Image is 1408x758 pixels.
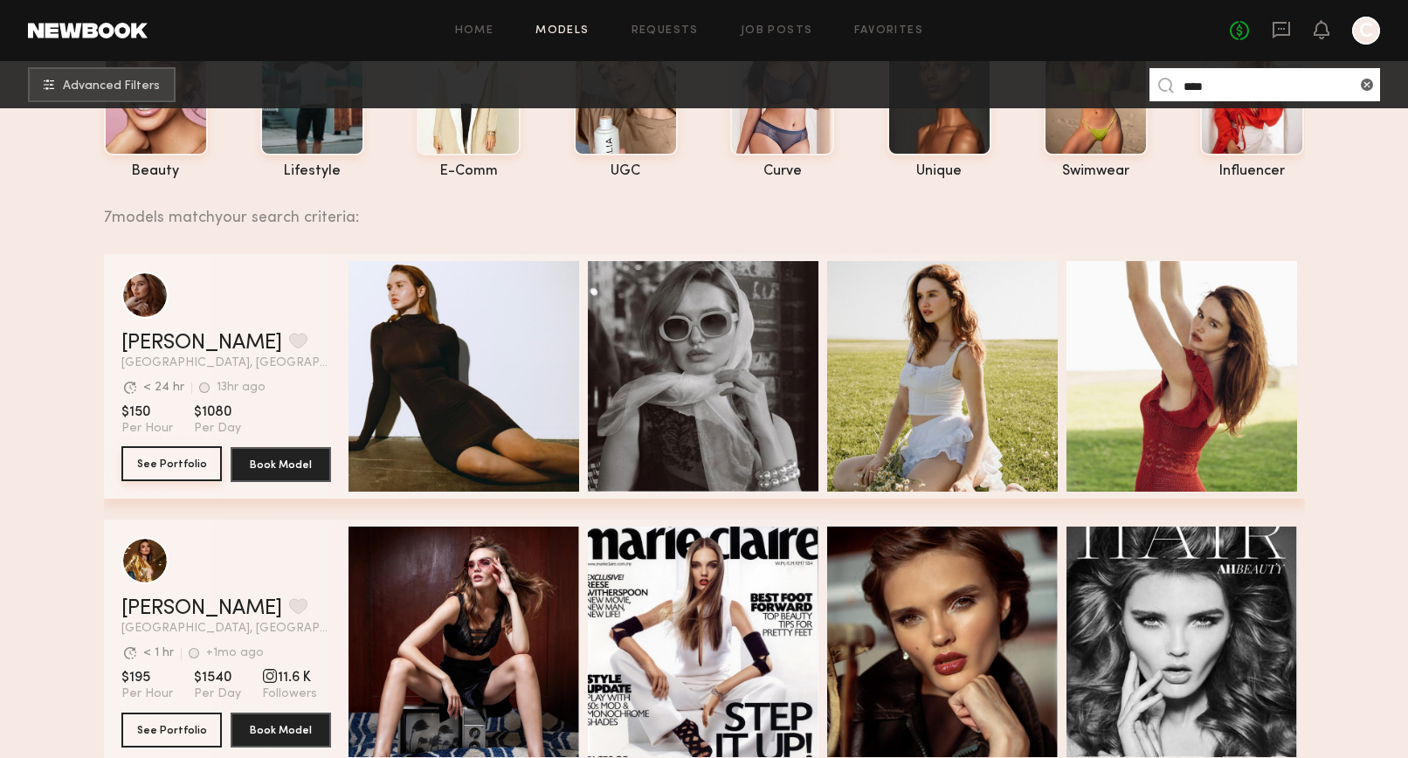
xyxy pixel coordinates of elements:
[231,447,331,482] button: Book Model
[455,25,494,37] a: Home
[143,647,174,659] div: < 1 hr
[104,189,1291,226] div: 7 models match your search criteria:
[574,164,678,179] div: UGC
[121,333,282,354] a: [PERSON_NAME]
[206,647,264,659] div: +1mo ago
[121,686,173,702] span: Per Hour
[121,446,222,481] button: See Portfolio
[1200,164,1304,179] div: influencer
[104,164,208,179] div: beauty
[121,357,331,369] span: [GEOGRAPHIC_DATA], [GEOGRAPHIC_DATA]
[535,25,589,37] a: Models
[194,686,241,702] span: Per Day
[121,669,173,686] span: $195
[854,25,923,37] a: Favorites
[231,713,331,748] button: Book Model
[194,403,241,421] span: $1080
[28,67,176,102] button: Advanced Filters
[121,447,222,482] a: See Portfolio
[262,686,317,702] span: Followers
[194,669,241,686] span: $1540
[887,164,991,179] div: unique
[217,382,266,394] div: 13hr ago
[63,80,160,93] span: Advanced Filters
[632,25,699,37] a: Requests
[260,164,364,179] div: lifestyle
[741,25,813,37] a: Job Posts
[417,164,521,179] div: e-comm
[143,382,184,394] div: < 24 hr
[1352,17,1380,45] a: C
[121,713,222,748] button: See Portfolio
[121,421,173,437] span: Per Hour
[730,164,834,179] div: curve
[121,623,331,635] span: [GEOGRAPHIC_DATA], [GEOGRAPHIC_DATA]
[194,421,241,437] span: Per Day
[121,403,173,421] span: $150
[262,669,317,686] span: 11.6 K
[121,598,282,619] a: [PERSON_NAME]
[1044,164,1148,179] div: swimwear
